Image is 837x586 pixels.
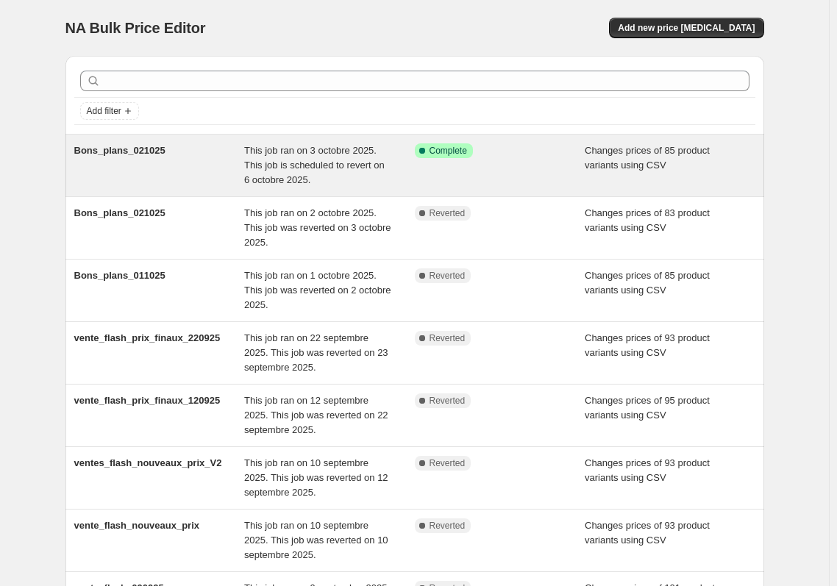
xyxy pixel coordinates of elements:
span: This job ran on 1 octobre 2025. This job was reverted on 2 octobre 2025. [244,270,391,310]
span: This job ran on 12 septembre 2025. This job was reverted on 22 septembre 2025. [244,395,388,435]
span: NA Bulk Price Editor [65,20,206,36]
span: Add filter [87,105,121,117]
button: Add filter [80,102,139,120]
span: This job ran on 2 octobre 2025. This job was reverted on 3 octobre 2025. [244,207,391,248]
span: Changes prices of 85 product variants using CSV [585,145,710,171]
span: Changes prices of 93 product variants using CSV [585,520,710,546]
span: This job ran on 3 octobre 2025. This job is scheduled to revert on 6 octobre 2025. [244,145,385,185]
span: vente_flash_nouveaux_prix [74,520,200,531]
span: Reverted [430,270,466,282]
span: Reverted [430,520,466,532]
span: Reverted [430,457,466,469]
span: Changes prices of 93 product variants using CSV [585,332,710,358]
button: Add new price [MEDICAL_DATA] [609,18,763,38]
span: Complete [430,145,467,157]
span: vente_flash_prix_finaux_220925 [74,332,221,343]
span: This job ran on 10 septembre 2025. This job was reverted on 12 septembre 2025. [244,457,388,498]
span: Changes prices of 95 product variants using CSV [585,395,710,421]
span: Bons_plans_021025 [74,145,165,156]
span: vente_flash_prix_finaux_120925 [74,395,221,406]
span: Changes prices of 93 product variants using CSV [585,457,710,483]
span: Add new price [MEDICAL_DATA] [618,22,755,34]
span: Reverted [430,332,466,344]
span: Bons_plans_021025 [74,207,165,218]
span: Reverted [430,395,466,407]
span: Changes prices of 83 product variants using CSV [585,207,710,233]
span: ventes_flash_nouveaux_prix_V2 [74,457,222,468]
span: This job ran on 22 septembre 2025. This job was reverted on 23 septembre 2025. [244,332,388,373]
span: Bons_plans_011025 [74,270,165,281]
span: Changes prices of 85 product variants using CSV [585,270,710,296]
span: This job ran on 10 septembre 2025. This job was reverted on 10 septembre 2025. [244,520,388,560]
span: Reverted [430,207,466,219]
